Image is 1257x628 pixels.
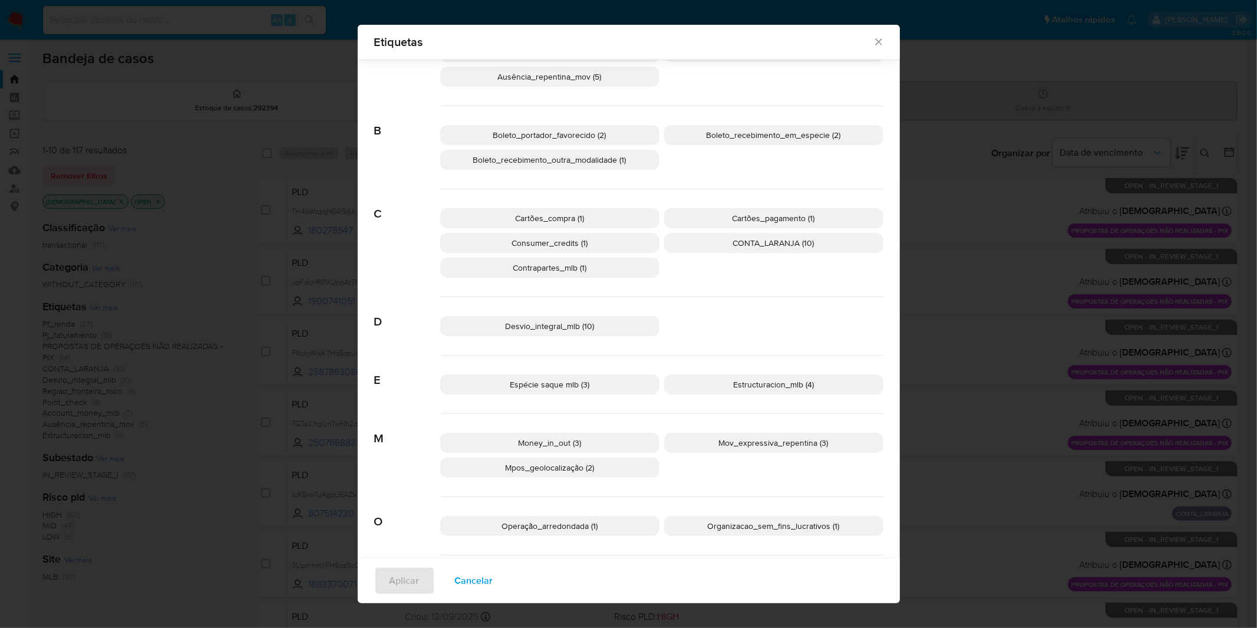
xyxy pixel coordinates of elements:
span: Organizacao_sem_fins_lucrativos (1) [708,520,840,532]
span: Espécie saque mlb (3) [510,379,589,390]
div: Contrapartes_mlb (1) [440,258,659,278]
span: Ausência_repentina_mov (5) [498,71,602,83]
span: Boleto_recebimento_em_especie (2) [707,129,841,141]
span: P [374,555,440,587]
span: Estructuracion_mlb (4) [733,379,814,390]
div: CONTA_LARANJA (10) [664,233,883,253]
span: E [374,356,440,387]
div: Money_in_out (3) [440,433,659,453]
div: Desvio_integral_mlb (10) [440,316,659,336]
span: M [374,414,440,446]
div: Mpos_geolocalização (2) [440,458,659,478]
div: Boleto_recebimento_em_especie (2) [664,125,883,145]
span: CONTA_LARANJA (10) [733,237,814,249]
div: Consumer_credits (1) [440,233,659,253]
span: Mov_expressiva_repentina (3) [719,437,829,449]
div: Ausência_repentina_mov (5) [440,67,659,87]
div: Operação_arredondada (1) [440,516,659,536]
div: Espécie saque mlb (3) [440,374,659,394]
button: Fechar [873,36,883,47]
div: Boleto_recebimento_outra_modalidade (1) [440,150,659,170]
span: B [374,106,440,138]
span: Cartões_pagamento (1) [733,212,815,224]
span: Cancelar [455,568,493,594]
span: Money_in_out (3) [518,437,581,449]
span: Boleto_recebimento_outra_modalidade (1) [473,154,626,166]
span: O [374,497,440,529]
div: Mov_expressiva_repentina (3) [664,433,883,453]
span: Operação_arredondada (1) [502,520,598,532]
span: C [374,189,440,221]
span: Consumer_credits (1) [512,237,588,249]
span: Etiquetas [374,36,873,48]
div: Cartões_pagamento (1) [664,208,883,228]
span: Mpos_geolocalização (2) [505,462,594,474]
div: Boleto_portador_favorecido (2) [440,125,659,145]
span: Boleto_portador_favorecido (2) [493,129,606,141]
button: Cancelar [440,567,509,595]
span: D [374,297,440,329]
span: Desvio_integral_mlb (10) [505,320,594,332]
div: Estructuracion_mlb (4) [664,374,883,394]
div: Cartões_compra (1) [440,208,659,228]
span: Cartões_compra (1) [515,212,584,224]
div: Organizacao_sem_fins_lucrativos (1) [664,516,883,536]
span: Contrapartes_mlb (1) [513,262,586,274]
